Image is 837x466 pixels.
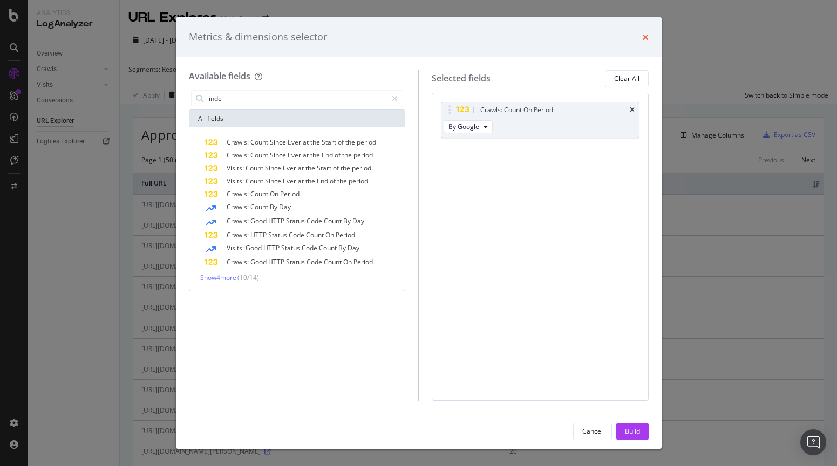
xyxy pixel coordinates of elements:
[352,163,371,173] span: period
[625,427,640,436] div: Build
[338,243,348,252] span: By
[345,138,357,147] span: the
[307,216,324,225] span: Code
[441,102,639,138] div: Crawls: Count On PeriodtimesBy Google
[349,176,368,186] span: period
[246,163,265,173] span: Count
[227,257,250,266] span: Crawls:
[335,150,342,160] span: of
[330,176,337,186] span: of
[302,243,319,252] span: Code
[268,230,289,239] span: Status
[338,138,345,147] span: of
[250,230,268,239] span: HTTP
[573,423,612,440] button: Cancel
[189,70,250,82] div: Available fields
[343,216,352,225] span: By
[322,138,338,147] span: Start
[288,138,303,147] span: Ever
[227,202,250,211] span: Crawls:
[317,163,333,173] span: Start
[614,74,639,83] div: Clear All
[288,150,303,160] span: Ever
[336,230,355,239] span: Period
[348,243,359,252] span: Day
[432,72,491,85] div: Selected fields
[303,150,310,160] span: at
[237,273,259,282] span: ( 10 / 14 )
[324,216,343,225] span: Count
[582,427,603,436] div: Cancel
[279,202,291,211] span: Day
[250,138,270,147] span: Count
[283,163,298,173] span: Ever
[319,243,338,252] span: Count
[268,216,286,225] span: HTTP
[270,138,288,147] span: Since
[341,163,352,173] span: the
[616,423,649,440] button: Build
[337,176,349,186] span: the
[200,273,236,282] span: Show 4 more
[286,216,307,225] span: Status
[227,176,246,186] span: Visits:
[289,230,306,239] span: Code
[227,150,250,160] span: Crawls:
[189,30,327,44] div: Metrics & dimensions selector
[227,243,246,252] span: Visits:
[189,110,405,127] div: All fields
[642,30,649,44] div: times
[448,122,479,131] span: By Google
[303,138,310,147] span: at
[176,17,662,449] div: modal
[280,189,300,198] span: Period
[283,176,298,186] span: Ever
[444,120,493,133] button: By Google
[324,257,343,266] span: Count
[298,176,305,186] span: at
[800,429,826,455] div: Open Intercom Messenger
[357,138,376,147] span: period
[263,243,281,252] span: HTTP
[281,243,302,252] span: Status
[343,257,353,266] span: On
[250,150,270,160] span: Count
[270,202,279,211] span: By
[322,150,335,160] span: End
[325,230,336,239] span: On
[605,70,649,87] button: Clear All
[227,216,250,225] span: Crawls:
[250,202,270,211] span: Count
[265,176,283,186] span: Since
[305,163,317,173] span: the
[246,243,263,252] span: Good
[305,176,317,186] span: the
[208,91,387,107] input: Search by field name
[250,189,270,198] span: Count
[310,138,322,147] span: the
[317,176,330,186] span: End
[286,257,307,266] span: Status
[306,230,325,239] span: Count
[298,163,305,173] span: at
[270,189,280,198] span: On
[353,257,373,266] span: Period
[310,150,322,160] span: the
[250,216,268,225] span: Good
[480,105,553,115] div: Crawls: Count On Period
[227,230,250,239] span: Crawls:
[268,257,286,266] span: HTTP
[630,107,635,113] div: times
[265,163,283,173] span: Since
[227,163,246,173] span: Visits:
[250,257,268,266] span: Good
[342,150,353,160] span: the
[227,189,250,198] span: Crawls:
[353,150,373,160] span: period
[333,163,341,173] span: of
[227,138,250,147] span: Crawls:
[352,216,364,225] span: Day
[270,150,288,160] span: Since
[246,176,265,186] span: Count
[307,257,324,266] span: Code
